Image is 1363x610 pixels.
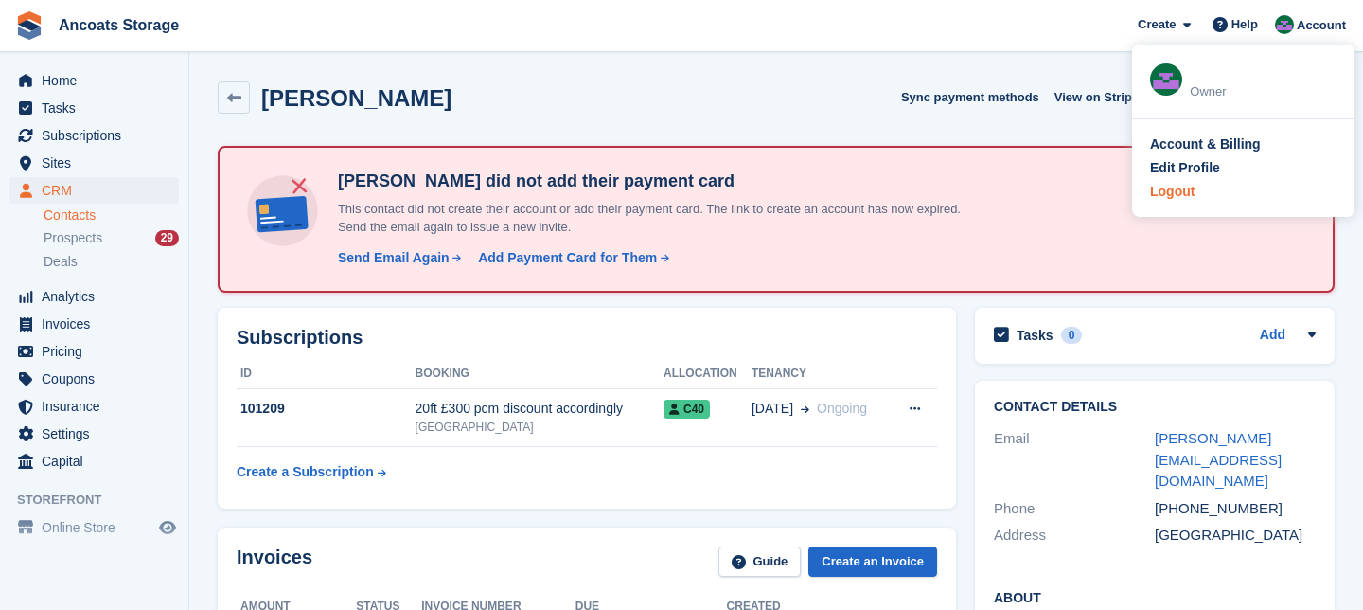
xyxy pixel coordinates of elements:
div: Logout [1150,182,1195,202]
span: Capital [42,448,155,475]
a: menu [9,122,179,149]
a: menu [9,393,179,420]
div: Create a Subscription [237,462,374,482]
a: menu [9,177,179,204]
a: Add [1260,325,1285,347]
div: Add Payment Card for Them [478,248,657,268]
span: C40 [664,400,710,419]
a: Logout [1150,182,1336,202]
a: menu [9,366,179,392]
a: Deals [44,252,179,272]
a: [PERSON_NAME][EMAIL_ADDRESS][DOMAIN_NAME] [1155,430,1282,489]
div: Edit Profile [1150,158,1220,178]
img: no-card-linked-e7822e413c904bf8b177c4d89f31251c4716f9871600ec3ca5bfc59e148c83f4.svg [242,170,323,251]
th: Booking [416,359,664,389]
span: Ongoing [817,401,867,416]
span: Settings [42,421,155,447]
a: menu [9,448,179,475]
a: menu [9,311,179,337]
a: menu [9,514,179,541]
span: Account [1297,16,1346,35]
span: Subscriptions [42,122,155,149]
span: Help [1231,15,1258,34]
a: menu [9,338,179,365]
a: Add Payment Card for Them [470,248,671,268]
h2: Subscriptions [237,327,937,349]
span: Prospects [44,229,102,247]
span: Online Store [42,514,155,541]
h2: About [994,587,1316,606]
span: Sites [42,150,155,176]
a: menu [9,421,179,447]
span: Home [42,67,155,94]
a: Account & Billing [1150,135,1336,154]
span: [DATE] [752,399,793,419]
a: menu [9,150,179,176]
th: ID [237,359,416,389]
div: 20ft £300 pcm discount accordingly [416,399,664,419]
h2: Contact Details [994,400,1316,415]
span: Insurance [42,393,155,420]
p: This contact did not create their account or add their payment card. The link to create an accoun... [330,200,993,237]
span: Create [1138,15,1176,34]
th: Tenancy [752,359,890,389]
div: 101209 [237,399,416,419]
span: CRM [42,177,155,204]
div: Email [994,428,1155,493]
span: Tasks [42,95,155,121]
a: Contacts [44,206,179,224]
a: menu [9,283,179,310]
span: Deals [44,253,78,271]
div: Address [994,525,1155,547]
img: stora-icon-8386f47178a22dfd0bd8f6a31ec36ba5ce8667c1dd55bd0f319d3a0aa187defe.svg [15,11,44,40]
a: Create an Invoice [808,547,937,578]
a: menu [9,95,179,121]
span: View on Stripe [1054,88,1139,107]
h2: [PERSON_NAME] [261,85,451,111]
a: Ancoats Storage [51,9,186,41]
th: Allocation [664,359,752,389]
span: Coupons [42,366,155,392]
div: Account & Billing [1150,135,1261,154]
div: [GEOGRAPHIC_DATA] [416,419,664,436]
a: Guide [718,547,802,578]
h2: Invoices [237,547,312,578]
div: Phone [994,498,1155,520]
span: Invoices [42,311,155,337]
h4: [PERSON_NAME] did not add their payment card [330,170,993,192]
a: menu [9,67,179,94]
div: Send Email Again [338,248,450,268]
div: 29 [155,230,179,246]
h2: Tasks [1017,327,1053,344]
a: Preview store [156,516,179,539]
div: [PHONE_NUMBER] [1155,498,1316,520]
button: Sync payment methods [901,81,1039,113]
span: Storefront [17,491,188,510]
a: View on Stripe [1047,81,1161,113]
span: Pricing [42,338,155,365]
div: 0 [1061,327,1083,344]
span: Analytics [42,283,155,310]
a: Create a Subscription [237,455,386,490]
a: Prospects 29 [44,228,179,248]
a: Edit Profile [1150,158,1336,178]
div: [GEOGRAPHIC_DATA] [1155,525,1316,547]
div: Owner [1190,82,1336,101]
